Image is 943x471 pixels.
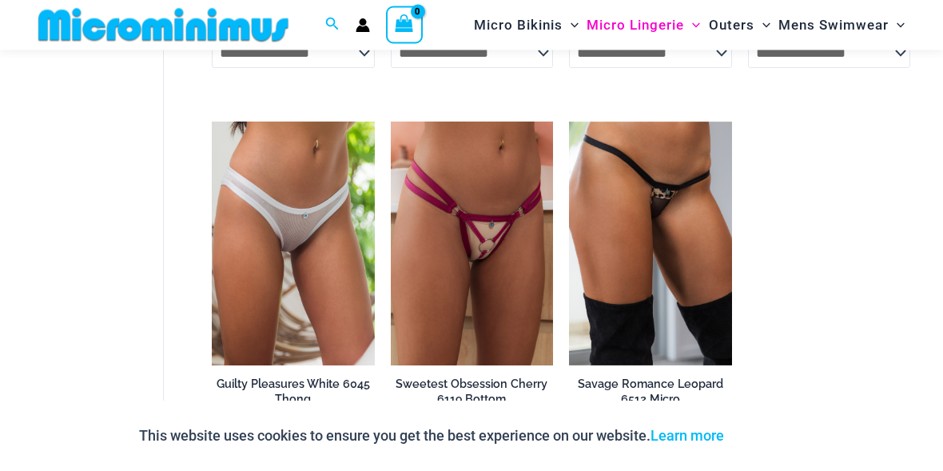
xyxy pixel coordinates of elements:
a: OutersMenu ToggleMenu Toggle [705,5,774,46]
span: Menu Toggle [754,5,770,46]
img: Guilty Pleasures White 6045 Thong 01 [212,122,375,366]
button: Accept [736,417,804,455]
p: This website uses cookies to ensure you get the best experience on our website. [139,424,724,448]
h2: Sweetest Obsession Cherry 6119 Bottom [391,377,554,407]
span: Micro Bikinis [474,5,563,46]
h2: Savage Romance Leopard 6512 Micro [569,377,732,407]
a: Guilty Pleasures White 6045 Thong [212,377,375,413]
a: Sweetest Obsession Cherry 6119 Bottom [391,377,554,413]
img: MM SHOP LOGO FLAT [32,7,295,43]
a: Search icon link [325,15,340,35]
a: Savage Romance Leopard 6512 Micro 01Savage Romance Leopard 6512 Micro 02Savage Romance Leopard 65... [569,122,732,366]
a: Sweetest Obsession Cherry 6119 Bottom 1939 01Sweetest Obsession Cherry 1129 Bra 6119 Bottom 1939 ... [391,122,554,366]
img: Savage Romance Leopard 6512 Micro 01 [569,122,732,366]
a: Account icon link [356,18,370,33]
h2: Guilty Pleasures White 6045 Thong [212,377,375,407]
iframe: TrustedSite Certified [40,54,184,373]
a: Learn more [651,427,724,444]
span: Menu Toggle [889,5,905,46]
span: Micro Lingerie [587,5,684,46]
span: Menu Toggle [563,5,579,46]
span: Mens Swimwear [778,5,889,46]
a: Savage Romance Leopard 6512 Micro [569,377,732,413]
img: Sweetest Obsession Cherry 6119 Bottom 1939 01 [391,122,554,366]
span: Menu Toggle [684,5,700,46]
a: Mens SwimwearMenu ToggleMenu Toggle [774,5,909,46]
nav: Site Navigation [468,2,911,48]
a: Guilty Pleasures White 6045 Thong 01Guilty Pleasures White 1045 Bra 6045 Thong 06Guilty Pleasures... [212,122,375,366]
a: Micro LingerieMenu ToggleMenu Toggle [583,5,704,46]
a: Micro BikinisMenu ToggleMenu Toggle [470,5,583,46]
a: View Shopping Cart, empty [386,6,423,43]
span: Outers [709,5,754,46]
